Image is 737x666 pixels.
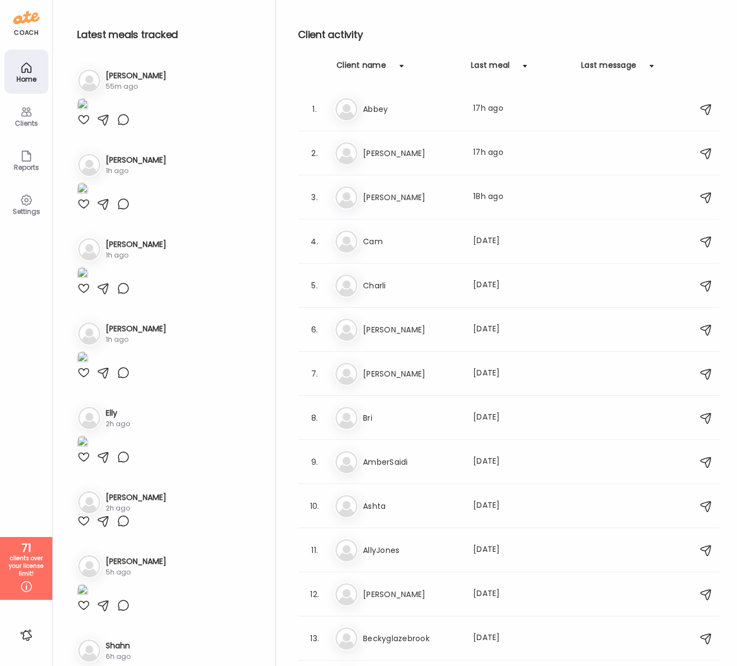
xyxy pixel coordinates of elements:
[473,367,570,380] div: [DATE]
[363,191,460,204] h3: [PERSON_NAME]
[106,556,166,567] h3: [PERSON_NAME]
[473,147,570,160] div: 17h ago
[581,60,636,77] div: Last message
[7,208,46,215] div: Settings
[308,235,321,248] div: 4.
[106,166,166,176] div: 1h ago
[77,98,88,113] img: images%2F5ct1w3H5RBdDVsH27fnohfK00Eh1%2FgauLgoJMNQMMhK82ZvAC%2F1mlvnM3ZcfAHmuTJVs1d_1080
[77,584,88,599] img: images%2F9PIqrdtiOhThzsiVDPjjsCRbWHD2%2FTpdCuY8OVhYIO9jFzGhI%2FQRFQMbNFSiFyoiXs4Q01_1080
[106,239,166,250] h3: [PERSON_NAME]
[363,499,460,513] h3: Ashta
[363,103,460,116] h3: Abbey
[473,544,570,557] div: [DATE]
[308,411,321,425] div: 8.
[337,60,386,77] div: Client name
[106,70,166,82] h3: [PERSON_NAME]
[308,279,321,292] div: 5.
[78,238,100,260] img: bg-avatar-default.svg
[473,455,570,469] div: [DATE]
[106,250,166,260] div: 1h ago
[77,267,88,282] img: images%2F1uUYYNCqGsgvO803jw7TXAjzdaK2%2FFyGG8NSEBP9Y2XhMIQ0n%2FTrClXw4GAw17iSGuIpUK_1080
[363,588,460,601] h3: [PERSON_NAME]
[78,407,100,429] img: bg-avatar-default.svg
[7,164,46,171] div: Reports
[106,82,166,92] div: 55m ago
[308,367,321,380] div: 7.
[335,275,357,297] img: bg-avatar-default.svg
[473,499,570,513] div: [DATE]
[363,279,460,292] h3: Charli
[308,147,321,160] div: 2.
[471,60,510,77] div: Last meal
[335,583,357,605] img: bg-avatar-default.svg
[78,555,100,577] img: bg-avatar-default.svg
[335,319,357,341] img: bg-avatar-default.svg
[473,323,570,336] div: [DATE]
[363,235,460,248] h3: Cam
[106,323,166,335] h3: [PERSON_NAME]
[308,323,321,336] div: 6.
[4,555,48,578] div: clients over your license limit!
[7,120,46,127] div: Clients
[77,351,88,366] img: images%2FFZ7ri2TJtXhMlRXzYtzFIroWPMn1%2F7I5kdbqpDxfKoGOnoa5q%2F3lDsBr0w1SA8JHg79u4m_1080
[78,323,100,345] img: bg-avatar-default.svg
[78,640,100,662] img: bg-avatar-default.svg
[106,154,166,166] h3: [PERSON_NAME]
[473,588,570,601] div: [DATE]
[78,154,100,176] img: bg-avatar-default.svg
[363,147,460,160] h3: [PERSON_NAME]
[335,98,357,120] img: bg-avatar-default.svg
[473,191,570,204] div: 18h ago
[308,499,321,513] div: 10.
[308,632,321,645] div: 13.
[335,627,357,649] img: bg-avatar-default.svg
[363,632,460,645] h3: Beckyglazebrook
[106,492,166,503] h3: [PERSON_NAME]
[335,142,357,164] img: bg-avatar-default.svg
[308,191,321,204] div: 3.
[14,28,39,37] div: coach
[106,652,131,662] div: 6h ago
[77,26,258,43] h2: Latest meals tracked
[335,495,357,517] img: bg-avatar-default.svg
[473,632,570,645] div: [DATE]
[363,411,460,425] h3: Bri
[13,9,40,26] img: ate
[106,567,166,577] div: 5h ago
[7,76,46,83] div: Home
[106,419,130,429] div: 2h ago
[308,588,321,601] div: 12.
[363,544,460,557] h3: AllyJones
[473,235,570,248] div: [DATE]
[473,411,570,425] div: [DATE]
[335,230,357,253] img: bg-avatar-default.svg
[106,407,130,419] h3: Elly
[335,363,357,385] img: bg-avatar-default.svg
[363,367,460,380] h3: [PERSON_NAME]
[298,26,719,43] h2: Client activity
[308,544,321,557] div: 11.
[363,455,460,469] h3: AmberSaidi
[106,335,166,345] div: 1h ago
[473,279,570,292] div: [DATE]
[308,455,321,469] div: 9.
[4,541,48,555] div: 71
[335,186,357,208] img: bg-avatar-default.svg
[106,503,166,513] div: 2h ago
[335,539,357,561] img: bg-avatar-default.svg
[106,640,131,652] h3: Shahn
[363,323,460,336] h3: [PERSON_NAME]
[78,69,100,92] img: bg-avatar-default.svg
[77,182,88,197] img: images%2Ft2VrEklSoZTIZdw7ej8ksC2mQ603%2FW28gVfGkewrFHvMs7zXZ%2F9ITUPnlX7NjVu3F5Th49_1080
[78,491,100,513] img: bg-avatar-default.svg
[473,103,570,116] div: 17h ago
[77,436,88,450] img: images%2FtBBqDv1kPabM4UKvqofedVQCEMh2%2FDwsTomyKNezjzZ0IU59v%2FjQHismiYuj5wKU5Mgo1Y_1080
[335,451,357,473] img: bg-avatar-default.svg
[335,407,357,429] img: bg-avatar-default.svg
[308,103,321,116] div: 1.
